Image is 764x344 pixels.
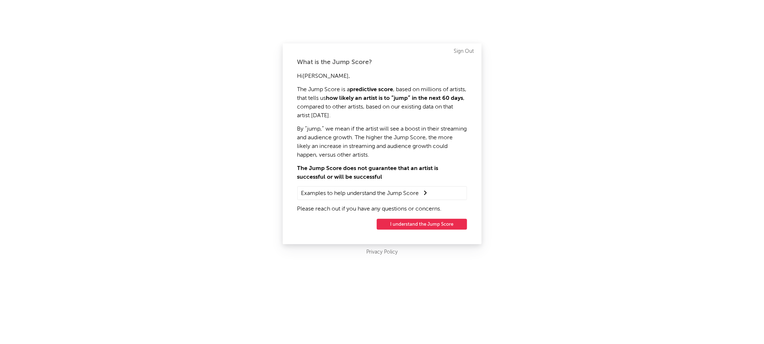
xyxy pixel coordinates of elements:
[297,58,467,67] div: What is the Jump Score?
[297,72,467,81] p: Hi [PERSON_NAME] ,
[326,95,463,101] strong: how likely an artist is to “jump” in the next 60 days
[297,85,467,120] p: The Jump Score is a , based on millions of artists, that tells us , compared to other artists, ba...
[297,125,467,160] p: By “jump,” we mean if the artist will see a boost in their streaming and audience growth. The hig...
[297,166,439,180] strong: The Jump Score does not guarantee that an artist is successful or will be successful
[454,47,474,56] a: Sign Out
[366,248,398,257] a: Privacy Policy
[350,87,393,93] strong: predictive score
[377,219,467,230] button: I understand the Jump Score
[297,205,467,213] p: Please reach out if you have any questions or concerns.
[301,188,463,198] summary: Examples to help understand the Jump Score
